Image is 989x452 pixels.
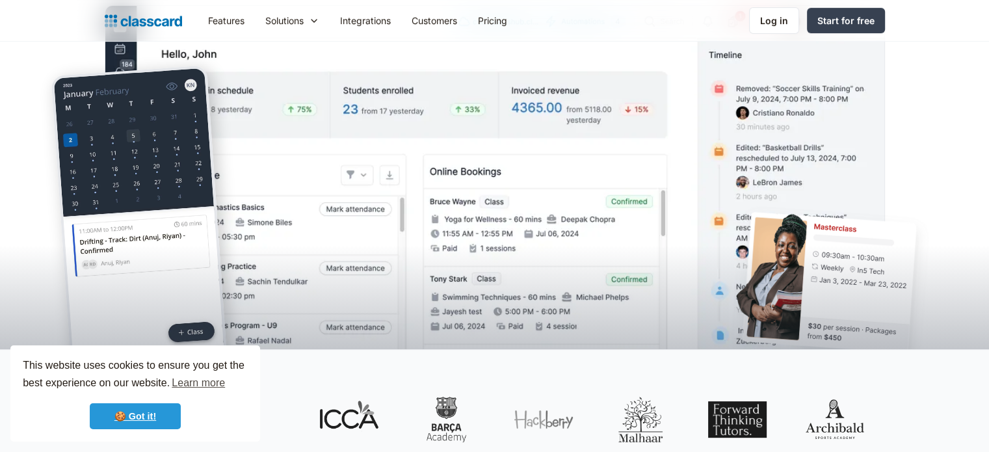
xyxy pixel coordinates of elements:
[170,373,227,393] a: learn more about cookies
[807,8,885,33] a: Start for free
[468,6,518,35] a: Pricing
[265,14,304,27] div: Solutions
[330,6,401,35] a: Integrations
[105,12,182,30] a: home
[255,6,330,35] div: Solutions
[401,6,468,35] a: Customers
[10,345,260,442] div: cookieconsent
[90,403,181,429] a: dismiss cookie message
[749,7,799,34] a: Log in
[817,14,875,27] div: Start for free
[23,358,248,393] span: This website uses cookies to ensure you get the best experience on our website.
[198,6,255,35] a: Features
[760,14,788,27] div: Log in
